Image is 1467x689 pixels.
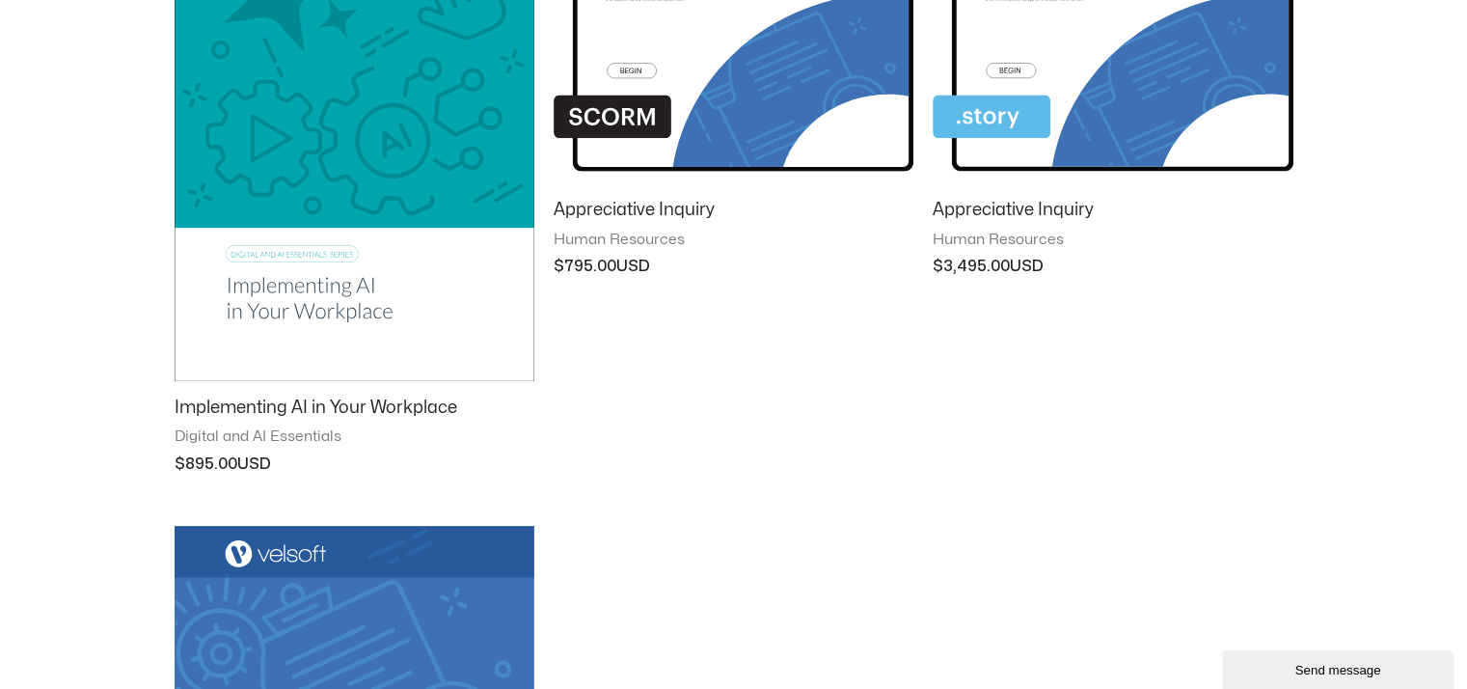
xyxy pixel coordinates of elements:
h2: Appreciative Inquiry [933,199,1292,221]
span: Human Resources [933,231,1292,250]
span: $ [933,259,943,274]
span: $ [175,456,185,472]
span: Human Resources [554,231,913,250]
bdi: 895.00 [175,456,237,472]
h2: Implementing AI in Your Workplace [175,397,534,419]
bdi: 795.00 [554,259,616,274]
a: Appreciative Inquiry [933,199,1292,230]
a: Appreciative Inquiry [554,199,913,230]
a: Implementing AI in Your Workplace [175,397,534,427]
span: Digital and AI Essentials [175,427,534,447]
span: $ [554,259,564,274]
bdi: 3,495.00 [933,259,1010,274]
iframe: chat widget [1222,647,1457,689]
h2: Appreciative Inquiry [554,199,913,221]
